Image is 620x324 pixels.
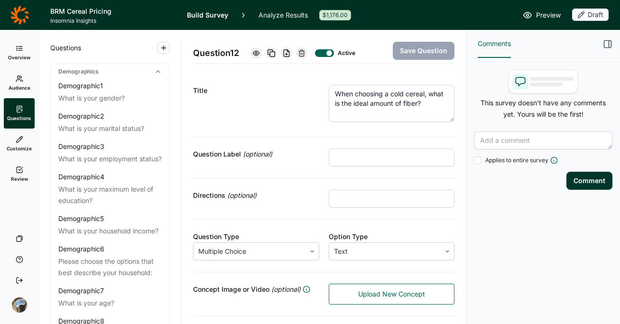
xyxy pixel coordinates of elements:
div: Demographic 6 [58,244,104,254]
div: What is your maximum level of education? [58,184,162,206]
button: Comments [478,30,511,58]
span: Applies to entire survey [485,157,548,164]
span: Overview [8,54,30,61]
span: Review [11,176,28,182]
span: (optional) [271,284,301,295]
a: Questions [4,98,35,129]
div: What is your gender? [58,93,162,104]
div: What is your employment status? [58,153,162,165]
div: Active [338,49,353,57]
div: Title [193,85,319,96]
span: Customize [7,145,32,152]
div: Demographic 4 [58,172,104,182]
span: Questions [50,42,81,54]
div: What is your age? [58,297,162,309]
div: Demographic 2 [58,111,104,121]
div: Please choose the options that best describe your household: [58,256,162,278]
span: (optional) [227,190,257,201]
div: What is your marital status? [58,123,162,134]
button: Draft [572,9,609,22]
img: ocn8z7iqvmiiaveqkfqd.png [12,297,27,313]
a: Review [4,159,35,189]
div: $1,176.00 [319,10,351,20]
button: Save Question [393,42,454,60]
textarea: When choosing a cold cereal, what is the ideal amount of fiber? [329,85,455,122]
div: Delete [296,47,307,59]
span: Insomnia Insights [50,17,176,25]
div: Option Type [329,231,455,242]
div: Demographic 1 [58,81,103,91]
span: Question 12 [193,46,239,60]
div: Demographic 7 [58,286,104,296]
div: Demographic 5 [58,214,104,223]
div: Demographic 3 [58,142,104,151]
div: Draft [572,9,609,21]
div: Question Label [193,148,319,160]
p: This survey doesn't have any comments yet. Yours will be the first! [474,97,612,120]
h1: BRM Cereal Pricing [50,6,176,17]
span: Upload New Concept [358,289,425,299]
a: Preview [523,9,561,21]
div: Question Type [193,231,319,242]
button: Comment [566,172,612,190]
a: Customize [4,129,35,159]
div: Directions [193,190,319,201]
div: Concept Image or Video [193,284,319,295]
div: Demographics [51,64,169,79]
span: Preview [536,9,561,21]
span: (optional) [243,148,272,160]
span: Audience [9,84,30,91]
span: Questions [7,115,31,121]
span: Comments [478,38,511,49]
a: Overview [4,37,35,68]
a: Audience [4,68,35,98]
div: What is your household income? [58,225,162,237]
